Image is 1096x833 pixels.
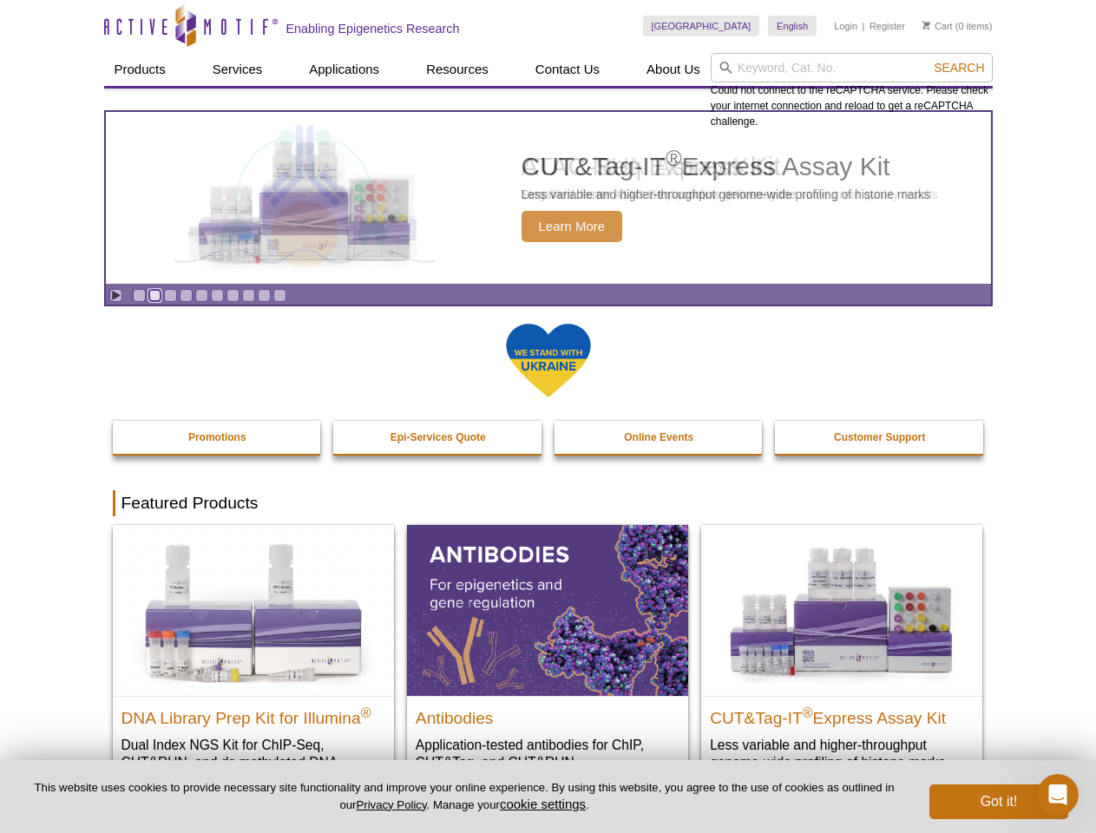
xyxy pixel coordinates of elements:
[109,289,122,302] a: Toggle autoplay
[522,187,931,202] p: Less variable and higher-throughput genome-wide profiling of histone marks
[555,421,765,454] a: Online Events
[164,289,177,302] a: Go to slide 3
[361,705,371,719] sup: ®
[624,431,693,443] strong: Online Events
[929,784,1068,819] button: Got it!
[710,736,974,771] p: Less variable and higher-throughput genome-wide profiling of histone marks​.
[286,21,460,36] h2: Enabling Epigenetics Research
[711,53,993,129] div: Could not connect to the reCAPTCHA service. Please check your internet connection and reload to g...
[768,16,817,36] a: English
[226,289,240,302] a: Go to slide 7
[863,16,865,36] li: |
[922,16,993,36] li: (0 items)
[211,289,224,302] a: Go to slide 6
[113,525,394,805] a: DNA Library Prep Kit for Illumina DNA Library Prep Kit for Illumina® Dual Index NGS Kit for ChIP-...
[121,701,385,727] h2: DNA Library Prep Kit for Illumina
[416,701,679,727] h2: Antibodies
[870,20,905,32] a: Register
[407,525,688,695] img: All Antibodies
[522,154,931,180] h2: CUT&Tag-IT Express Assay Kit
[775,421,985,454] a: Customer Support
[258,289,271,302] a: Go to slide 9
[188,431,246,443] strong: Promotions
[106,112,991,284] article: CUT&Tag-IT Express Assay Kit
[834,20,857,32] a: Login
[416,736,679,771] p: Application-tested antibodies for ChIP, CUT&Tag, and CUT&RUN.
[416,53,499,86] a: Resources
[922,20,953,32] a: Cart
[1037,774,1079,816] iframe: Intercom live chat
[505,322,592,399] img: We Stand With Ukraine
[28,780,901,813] p: This website uses cookies to provide necessary site functionality and improve your online experie...
[161,102,448,293] img: CUT&Tag-IT Express Assay Kit
[407,525,688,788] a: All Antibodies Antibodies Application-tested antibodies for ChIP, CUT&Tag, and CUT&RUN.
[180,289,193,302] a: Go to slide 4
[121,736,385,789] p: Dual Index NGS Kit for ChIP-Seq, CUT&RUN, and ds methylated DNA assays.
[299,53,390,86] a: Applications
[834,431,925,443] strong: Customer Support
[636,53,711,86] a: About Us
[701,525,982,695] img: CUT&Tag-IT® Express Assay Kit
[934,61,984,75] span: Search
[522,211,623,242] span: Learn More
[113,490,984,516] h2: Featured Products
[333,421,543,454] a: Epi-Services Quote
[643,16,760,36] a: [GEOGRAPHIC_DATA]
[113,421,323,454] a: Promotions
[711,53,993,82] input: Keyword, Cat. No.
[113,525,394,695] img: DNA Library Prep Kit for Illumina
[242,289,255,302] a: Go to slide 8
[202,53,273,86] a: Services
[273,289,286,302] a: Go to slide 10
[104,53,176,86] a: Products
[803,705,813,719] sup: ®
[106,112,991,284] a: CUT&Tag-IT Express Assay Kit CUT&Tag-IT®Express Assay Kit Less variable and higher-throughput gen...
[701,525,982,788] a: CUT&Tag-IT® Express Assay Kit CUT&Tag-IT®Express Assay Kit Less variable and higher-throughput ge...
[710,701,974,727] h2: CUT&Tag-IT Express Assay Kit
[148,289,161,302] a: Go to slide 2
[195,289,208,302] a: Go to slide 5
[666,146,681,170] sup: ®
[500,797,586,811] button: cookie settings
[356,798,426,811] a: Privacy Policy
[390,431,486,443] strong: Epi-Services Quote
[929,60,989,75] button: Search
[922,21,930,30] img: Your Cart
[525,53,610,86] a: Contact Us
[133,289,146,302] a: Go to slide 1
